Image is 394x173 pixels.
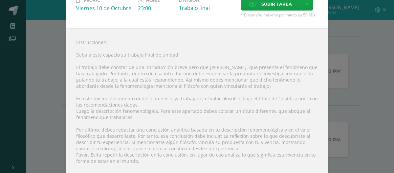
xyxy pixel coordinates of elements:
span: * El tamaño máximo permitido es 50 MB [241,12,318,18]
div: 23:00 [138,5,174,12]
div: Trabajo final [179,4,235,12]
div: Viernes 10 de Octubre [76,5,133,12]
